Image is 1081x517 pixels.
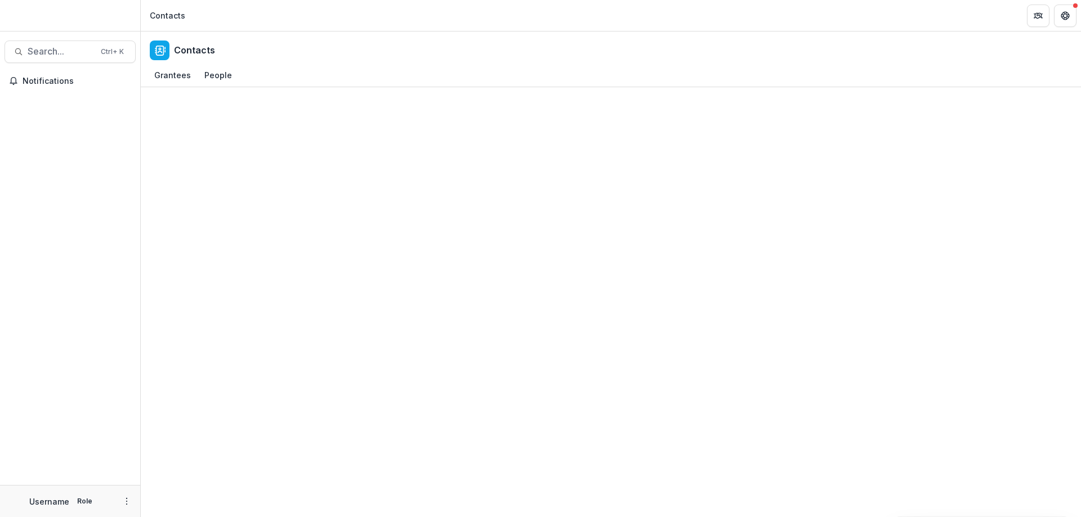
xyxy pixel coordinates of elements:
div: People [200,67,236,83]
span: Notifications [23,77,131,86]
span: Search... [28,46,94,57]
a: People [200,65,236,87]
p: Role [74,496,96,506]
p: Username [29,496,69,507]
nav: breadcrumb [145,7,190,24]
button: Partners [1027,5,1049,27]
div: Grantees [150,67,195,83]
div: Ctrl + K [99,46,126,58]
button: Search... [5,41,136,63]
a: Grantees [150,65,195,87]
button: Notifications [5,72,136,90]
div: Contacts [150,10,185,21]
h2: Contacts [174,45,215,56]
button: More [120,494,133,508]
button: Get Help [1054,5,1076,27]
